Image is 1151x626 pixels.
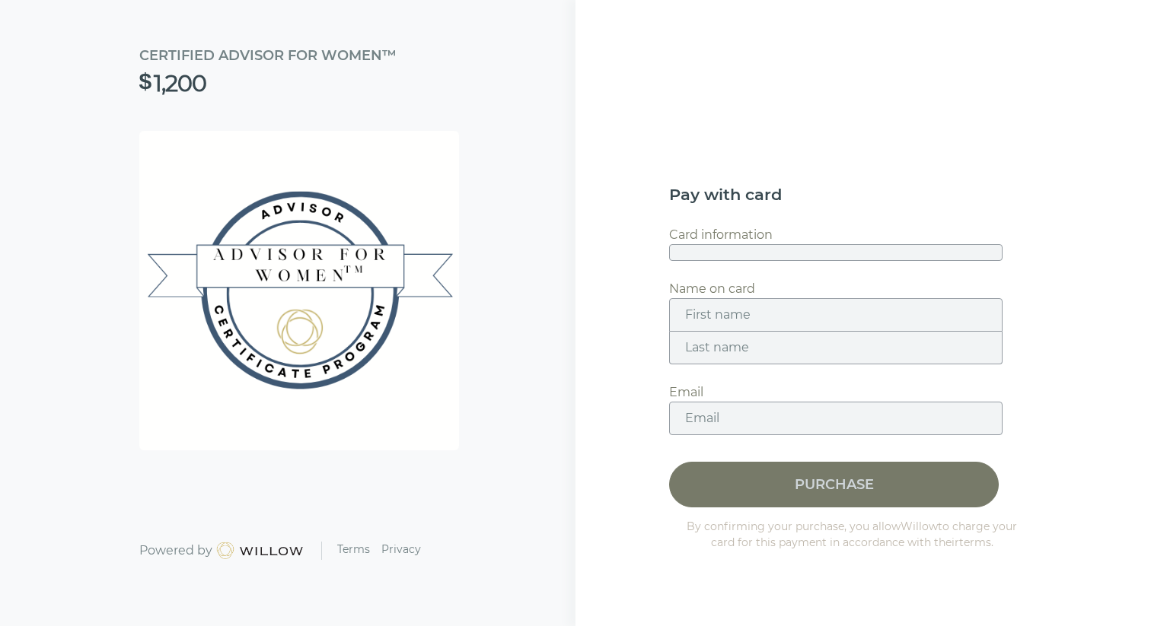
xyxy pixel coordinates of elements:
[669,402,1003,435] input: Email
[684,519,1019,551] div: By confirming your purchase, you allow Willow to charge your card for this payment in accordance ...
[669,332,1003,364] input: Last name
[685,253,987,267] iframe: Secure card payment input frame
[381,542,421,558] a: Privacy
[669,383,703,402] div: Email
[687,469,981,500] div: PURCHASE
[337,542,370,558] a: Terms
[154,66,206,100] div: 1,200
[669,226,934,244] div: Card information
[139,542,212,560] div: Powered by
[139,46,459,66] div: CERTIFIED ADVISOR FOR WOMEN™
[669,183,783,207] div: Pay with card
[669,280,755,298] div: Name on card
[139,542,306,560] a: Powered by
[139,64,151,98] div: $
[669,298,1003,332] input: First name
